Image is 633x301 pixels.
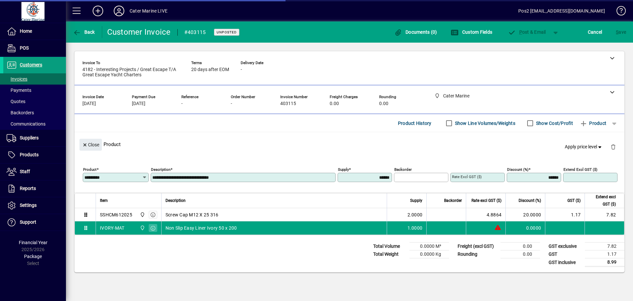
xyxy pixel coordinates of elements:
[132,101,145,106] span: [DATE]
[454,250,500,258] td: Rounding
[3,214,66,231] a: Support
[217,30,237,34] span: Unposted
[166,225,237,231] span: Non Slip Easy Liner Ivory 50 x 200
[451,29,492,35] span: Custom Fields
[231,101,232,106] span: -
[612,1,625,23] a: Knowledge Base
[567,197,581,204] span: GST ($)
[588,27,602,37] span: Cancel
[3,23,66,40] a: Home
[444,197,462,204] span: Backorder
[75,132,624,156] div: Product
[507,167,528,172] mat-label: Discount (%)
[7,88,31,93] span: Payments
[330,101,339,106] span: 0.00
[576,117,610,129] button: Product
[616,29,618,35] span: S
[166,211,219,218] span: Screw Cap M12 X 25 316
[3,85,66,96] a: Payments
[79,139,102,151] button: Close
[409,243,449,250] td: 0.0000 M³
[87,5,108,17] button: Add
[585,208,624,221] td: 7.82
[100,225,124,231] div: IVORY-MAT
[589,193,616,208] span: Extend excl GST ($)
[614,26,628,38] button: Save
[20,152,39,157] span: Products
[379,101,388,106] span: 0.00
[605,144,621,150] app-page-header-button: Delete
[452,174,482,179] mat-label: Rate excl GST ($)
[3,96,66,107] a: Quotes
[151,167,170,172] mat-label: Description
[3,147,66,163] a: Products
[471,197,501,204] span: Rate excl GST ($)
[20,45,29,51] span: POS
[3,164,66,180] a: Staff
[20,186,36,191] span: Reports
[166,197,186,204] span: Description
[500,250,540,258] td: 0.00
[565,143,603,150] span: Apply price level
[519,197,541,204] span: Discount (%)
[181,101,183,106] span: -
[184,27,206,38] div: #403115
[3,118,66,130] a: Communications
[130,6,167,16] div: Cater Marine LIVE
[73,29,95,35] span: Back
[580,118,606,129] span: Product
[20,203,37,208] span: Settings
[398,118,432,129] span: Product History
[410,197,422,204] span: Supply
[616,27,626,37] span: ave
[395,117,434,129] button: Product History
[454,243,500,250] td: Freight (excl GST)
[20,169,30,174] span: Staff
[71,26,97,38] button: Back
[449,26,494,38] button: Custom Fields
[3,73,66,85] a: Invoices
[3,180,66,197] a: Reports
[66,26,102,38] app-page-header-button: Back
[470,211,501,218] div: 4.8864
[545,258,585,267] td: GST inclusive
[545,243,585,250] td: GST exclusive
[605,139,621,155] button: Delete
[83,167,97,172] mat-label: Product
[519,29,522,35] span: P
[518,6,605,16] div: Pos2 [EMAIL_ADDRESS][DOMAIN_NAME]
[500,243,540,250] td: 0.00
[107,27,171,37] div: Customer Invoice
[585,243,624,250] td: 7.82
[3,130,66,146] a: Suppliers
[370,243,409,250] td: Total Volume
[78,141,104,147] app-page-header-button: Close
[407,211,423,218] span: 2.0000
[20,62,42,67] span: Customers
[585,258,624,267] td: 8.99
[7,99,25,104] span: Quotes
[535,120,573,127] label: Show Cost/Profit
[7,110,34,115] span: Backorders
[407,225,423,231] span: 1.0000
[545,250,585,258] td: GST
[563,167,597,172] mat-label: Extend excl GST ($)
[19,240,47,245] span: Financial Year
[505,221,545,235] td: 0.0000
[370,250,409,258] td: Total Weight
[505,208,545,221] td: 20.0000
[20,28,32,34] span: Home
[20,135,39,140] span: Suppliers
[280,101,296,106] span: 403115
[394,167,412,172] mat-label: Backorder
[138,224,146,232] span: Cater Marine
[100,197,108,204] span: Item
[504,26,549,38] button: Post & Email
[24,254,42,259] span: Package
[562,141,606,153] button: Apply price level
[82,67,181,78] span: 4182 - Interesting Projects / Great Escape T/A Great Escape Yacht Charters
[7,121,45,127] span: Communications
[7,76,27,82] span: Invoices
[82,139,99,150] span: Close
[191,67,229,72] span: 20 days after EOM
